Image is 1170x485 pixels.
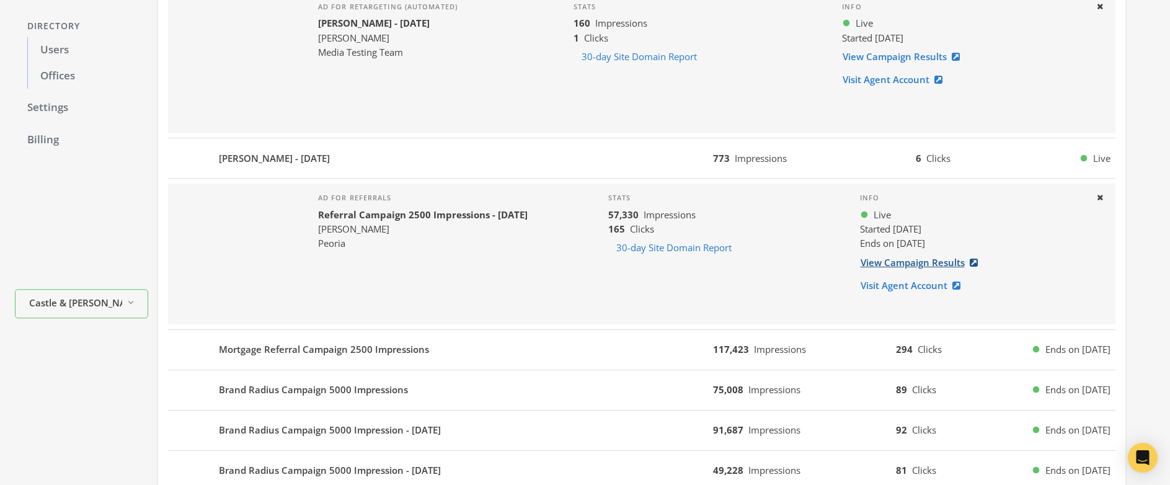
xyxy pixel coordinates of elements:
b: 49,228 [713,464,743,476]
div: [PERSON_NAME] [318,31,458,45]
h4: Ad for retargeting (automated) [318,2,458,11]
button: Mortgage Referral Campaign 2500 Impressions117,423Impressions294ClicksEnds on [DATE] [168,335,1115,365]
div: Open Intercom Messenger [1128,443,1158,473]
span: Ends on [DATE] [1045,383,1110,397]
span: Impressions [735,152,787,164]
span: Clicks [926,152,951,164]
div: [PERSON_NAME] [318,222,528,236]
button: Brand Radius Campaign 5000 Impressions75,008Impressions89ClicksEnds on [DATE] [168,375,1115,405]
div: Started [DATE] [860,222,1086,236]
span: Ends on [DATE] [1045,342,1110,357]
button: [PERSON_NAME] - [DATE]773Impressions6ClicksLive [168,143,1115,173]
b: 57,330 [608,208,639,221]
a: Offices [27,63,148,89]
h4: Stats [574,2,823,11]
b: 91,687 [713,424,743,436]
b: 6 [916,152,921,164]
span: Impressions [748,383,800,396]
span: Impressions [644,208,696,221]
h4: Info [842,2,1086,11]
b: Brand Radius Campaign 5000 Impression - [DATE] [219,463,441,478]
span: Clicks [912,383,936,396]
a: View Campaign Results [842,45,968,68]
span: Castle & [PERSON_NAME] Mortgage [29,296,122,310]
b: 160 [574,17,590,29]
a: Visit Agent Account [860,274,968,297]
b: 89 [896,383,907,396]
span: Ends on [DATE] [1045,423,1110,437]
span: Ends on [DATE] [860,237,925,249]
b: 1 [574,32,579,44]
b: 294 [896,343,913,355]
button: 30-day Site Domain Report [608,236,740,259]
span: Impressions [754,343,806,355]
h4: Info [860,194,1086,202]
button: Brand Radius Campaign 5000 Impression - [DATE]91,687Impressions92ClicksEnds on [DATE] [168,416,1115,445]
a: Visit Agent Account [842,68,951,91]
b: 117,423 [713,343,749,355]
b: Brand Radius Campaign 5000 Impression - [DATE] [219,423,441,437]
div: Peoria [318,236,528,251]
span: Impressions [748,424,800,436]
b: Mortgage Referral Campaign 2500 Impressions [219,342,429,357]
a: View Campaign Results [860,251,986,274]
div: Directory [15,15,148,38]
span: Impressions [595,17,647,29]
b: 75,008 [713,383,743,396]
span: Clicks [630,223,654,235]
b: 92 [896,424,907,436]
button: 30-day Site Domain Report [574,45,705,68]
b: [PERSON_NAME] - [DATE] [219,151,330,166]
span: Live [874,208,891,222]
b: 773 [713,152,730,164]
div: Started [DATE] [842,31,1086,45]
span: Impressions [748,464,800,476]
a: Users [27,37,148,63]
span: Clicks [912,424,936,436]
b: Brand Radius Campaign 5000 Impressions [219,383,408,397]
span: Live [856,16,873,30]
div: Media Testing Team [318,45,458,60]
span: Clicks [584,32,608,44]
button: Castle & [PERSON_NAME] Mortgage [15,290,148,319]
h4: Ad for referrals [318,194,528,202]
a: Billing [15,127,148,153]
b: 165 [608,223,625,235]
span: Clicks [918,343,942,355]
a: Settings [15,95,148,121]
span: Live [1093,151,1110,166]
h4: Stats [608,194,840,202]
span: Ends on [DATE] [1045,463,1110,478]
b: 81 [896,464,907,476]
b: [PERSON_NAME] - [DATE] [318,17,430,29]
b: Referral Campaign 2500 Impressions - [DATE] [318,208,528,221]
span: Clicks [912,464,936,476]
